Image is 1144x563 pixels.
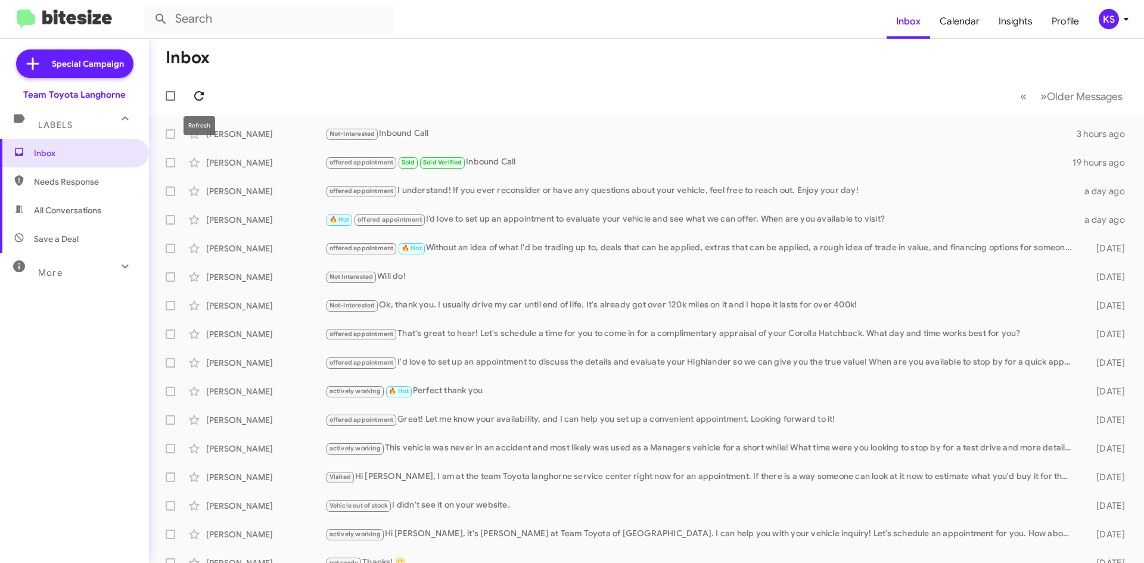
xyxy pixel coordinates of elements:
[329,502,388,509] span: Vehicle out of stock
[329,416,394,424] span: offered appointment
[388,387,409,395] span: 🔥 Hot
[1077,443,1134,455] div: [DATE]
[1047,90,1123,103] span: Older Messages
[1072,157,1134,169] div: 19 hours ago
[325,413,1077,427] div: Great! Let me know your availability, and I can help you set up a convenient appointment. Looking...
[1077,357,1134,369] div: [DATE]
[1077,528,1134,540] div: [DATE]
[325,356,1077,369] div: I'd love to set up an appointment to discuss the details and evaluate your Highlander so we can g...
[1099,9,1119,29] div: KS
[325,213,1077,226] div: I’d love to set up an appointment to evaluate your vehicle and see what we can offer. When are yo...
[329,216,350,223] span: 🔥 Hot
[206,471,325,483] div: [PERSON_NAME]
[206,185,325,197] div: [PERSON_NAME]
[329,444,381,452] span: actively working
[52,58,124,70] span: Special Campaign
[1040,89,1047,104] span: »
[34,147,135,159] span: Inbox
[206,357,325,369] div: [PERSON_NAME]
[325,384,1077,398] div: Perfect thank you
[206,128,325,140] div: [PERSON_NAME]
[325,127,1077,141] div: Inbound Call
[329,301,375,309] span: Not-Interested
[1077,500,1134,512] div: [DATE]
[329,273,374,281] span: Not Interested
[325,241,1077,255] div: Without an idea of what I'd be trading up to, deals that can be applied, extras that can be appli...
[206,328,325,340] div: [PERSON_NAME]
[325,184,1077,198] div: I understand! If you ever reconsider or have any questions about your vehicle, feel free to reach...
[1077,385,1134,397] div: [DATE]
[325,298,1077,312] div: Ok, thank you. I usually drive my car until end of life. It's already got over 120k miles on it a...
[325,270,1077,284] div: Will do!
[38,120,73,130] span: Labels
[1077,185,1134,197] div: a day ago
[144,5,394,33] input: Search
[325,499,1077,512] div: I didn't see it on your website.
[329,359,394,366] span: offered appointment
[34,233,79,245] span: Save a Deal
[325,527,1077,541] div: Hi [PERSON_NAME], it's [PERSON_NAME] at Team Toyota of [GEOGRAPHIC_DATA]. I can help you with you...
[402,244,422,252] span: 🔥 Hot
[329,473,351,481] span: Visited
[329,158,394,166] span: offered appointment
[1014,84,1130,108] nav: Page navigation example
[206,385,325,397] div: [PERSON_NAME]
[887,4,930,39] a: Inbox
[1077,242,1134,254] div: [DATE]
[325,470,1077,484] div: Hi [PERSON_NAME], I am at the team Toyota langhorne service center right now for an appointment. ...
[989,4,1042,39] a: Insights
[329,530,381,538] span: actively working
[1042,4,1089,39] a: Profile
[357,216,422,223] span: offered appointment
[423,158,462,166] span: Sold Verified
[16,49,133,78] a: Special Campaign
[1077,271,1134,283] div: [DATE]
[206,214,325,226] div: [PERSON_NAME]
[329,187,394,195] span: offered appointment
[23,89,126,101] div: Team Toyota Langhorne
[1033,84,1130,108] button: Next
[34,176,135,188] span: Needs Response
[325,441,1077,455] div: This vehicle was never in an accident and most likely was used as a Managers vehicle for a short ...
[1077,328,1134,340] div: [DATE]
[38,267,63,278] span: More
[1077,471,1134,483] div: [DATE]
[1077,300,1134,312] div: [DATE]
[1077,214,1134,226] div: a day ago
[325,155,1072,169] div: Inbound Call
[1077,128,1134,140] div: 3 hours ago
[206,271,325,283] div: [PERSON_NAME]
[206,443,325,455] div: [PERSON_NAME]
[166,48,210,67] h1: Inbox
[184,116,215,135] div: Refresh
[1077,414,1134,426] div: [DATE]
[402,158,415,166] span: Sold
[1013,84,1034,108] button: Previous
[206,414,325,426] div: [PERSON_NAME]
[930,4,989,39] a: Calendar
[1089,9,1131,29] button: KS
[206,300,325,312] div: [PERSON_NAME]
[206,500,325,512] div: [PERSON_NAME]
[325,327,1077,341] div: That's great to hear! Let's schedule a time for you to come in for a complimentary appraisal of y...
[329,387,381,395] span: actively working
[206,242,325,254] div: [PERSON_NAME]
[206,157,325,169] div: [PERSON_NAME]
[329,330,394,338] span: offered appointment
[329,244,394,252] span: offered appointment
[329,130,375,138] span: Not-Interested
[34,204,101,216] span: All Conversations
[1020,89,1027,104] span: «
[206,528,325,540] div: [PERSON_NAME]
